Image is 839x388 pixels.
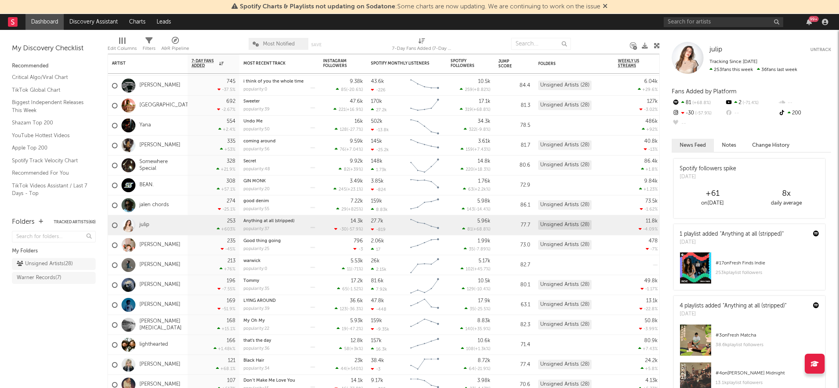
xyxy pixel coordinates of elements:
[341,88,346,92] span: 85
[475,247,489,252] span: -7.89 %
[710,67,797,72] span: 36 fans last week
[371,119,382,124] div: 502k
[243,167,270,171] div: popularity: 48
[478,79,490,84] div: 10.5k
[355,119,363,124] div: 16k
[475,207,489,212] span: -14.4 %
[672,89,737,95] span: Fans Added by Platform
[342,266,363,272] div: ( )
[664,17,783,27] input: Search for artists
[351,258,363,264] div: 5.53k
[221,246,235,252] div: -45 %
[498,59,518,69] div: Jump Score
[478,139,490,144] div: 3.61k
[716,340,819,350] div: 38.6k playlist followers
[646,246,658,252] div: -7 %
[243,358,264,363] a: Black Hair
[12,118,88,127] a: Shazam Top 200
[461,266,490,272] div: ( )
[498,81,530,91] div: 84.4
[498,101,530,110] div: 81.3
[12,231,96,242] input: Search for folders...
[407,255,443,275] svg: Chart title
[139,122,151,129] a: Yana
[217,226,235,232] div: +603 %
[641,167,658,172] div: +1.8 %
[217,107,235,112] div: -2.67 %
[12,131,88,140] a: YouTube Hottest Videos
[340,128,347,132] span: 128
[680,238,784,246] div: [DATE]
[716,331,819,340] div: # 3 on Fresh Matcha
[218,87,235,92] div: -37.5 %
[351,219,363,224] div: 14.3k
[243,299,276,303] a: LYING AROUND
[371,159,382,164] div: 148k
[112,61,172,66] div: Artist
[347,88,362,92] span: -20.6 %
[351,199,363,204] div: 7.22k
[479,99,490,104] div: 17.1k
[339,167,363,172] div: ( )
[263,41,295,47] span: Most Notified
[139,318,184,332] a: [PERSON_NAME][MEDICAL_DATA]
[646,219,658,224] div: 11.8k
[139,82,180,89] a: [PERSON_NAME]
[243,219,294,223] a: Anything at all (stripped)
[348,207,362,212] span: +825 %
[474,148,489,152] span: +7.43 %
[243,207,269,211] div: popularity: 55
[392,34,452,57] div: 7-Day Fans Added (7-Day Fans Added)
[716,368,819,378] div: # 4 on [PERSON_NAME] Midnight
[12,44,96,53] div: My Discovery Checklist
[341,207,347,212] span: 29
[17,273,61,283] div: Warner Records ( 7 )
[538,140,592,150] div: Unsigned Artists (28)
[478,258,490,264] div: 5.17k
[806,19,812,25] button: 99+
[691,101,711,105] span: +68.8 %
[151,14,176,30] a: Leads
[538,160,592,170] div: Unsigned Artists (28)
[371,87,386,93] div: -226
[243,99,260,104] a: Sweeter
[645,119,658,124] div: 486k
[618,59,646,68] span: Weekly US Streams
[344,167,349,172] span: 82
[139,301,180,308] a: [PERSON_NAME]
[243,279,259,283] a: Tommy
[538,100,592,110] div: Unsigned Artists (28)
[371,167,386,172] div: 1.73k
[725,98,778,108] div: 2
[716,378,819,388] div: 13.1k playlist followers
[723,303,786,309] a: "Anything at all (stripped)"
[243,267,267,271] div: popularity: 0
[12,86,88,95] a: TikTok Global Chart
[478,179,490,184] div: 1.76k
[538,240,592,250] div: Unsigned Artists (28)
[371,219,383,224] div: 27.7k
[336,207,363,212] div: ( )
[644,79,658,84] div: 6.04k
[12,144,88,152] a: Apple Top 200
[243,87,267,92] div: popularity: 0
[642,127,658,132] div: +92 %
[243,139,315,144] div: coming around
[243,159,256,163] a: Secret
[538,81,592,90] div: Unsigned Artists (28)
[335,127,363,132] div: ( )
[243,187,270,191] div: popularity: 20
[672,139,714,152] button: News Feed
[226,179,235,184] div: 308
[639,226,658,232] div: -4.09 %
[371,227,386,232] div: -819
[460,107,490,112] div: ( )
[227,79,235,84] div: 745
[25,14,64,30] a: Dashboard
[220,147,235,152] div: +53 %
[371,258,380,264] div: 26k
[474,88,489,92] span: +8.82 %
[17,259,73,269] div: Unsigned Artists ( 28 )
[346,148,362,152] span: +7.04 %
[139,381,180,388] a: [PERSON_NAME]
